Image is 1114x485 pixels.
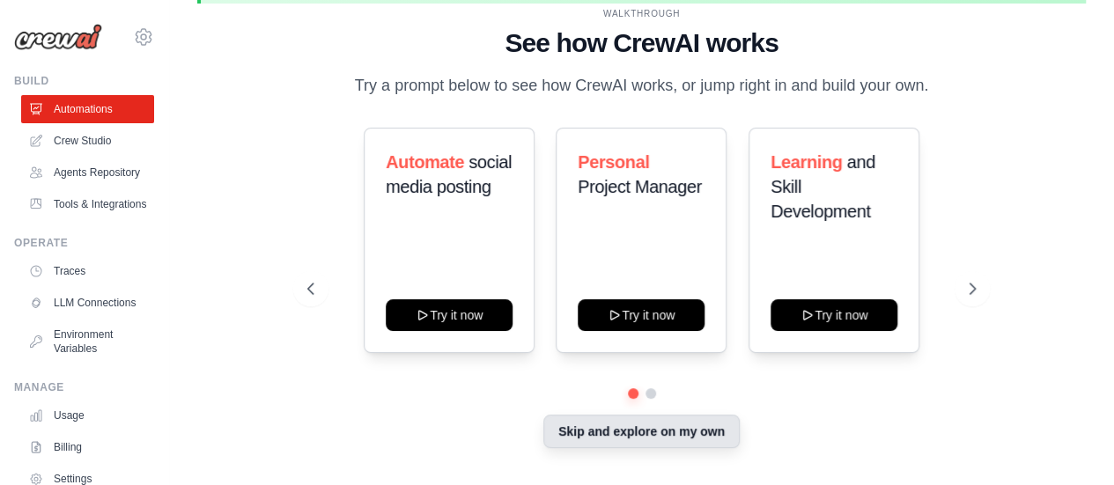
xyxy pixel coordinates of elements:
[578,152,649,172] span: Personal
[21,289,154,317] a: LLM Connections
[14,74,154,88] div: Build
[346,73,938,99] p: Try a prompt below to see how CrewAI works, or jump right in and build your own.
[307,7,976,20] div: WALKTHROUGH
[21,433,154,461] a: Billing
[21,127,154,155] a: Crew Studio
[21,95,154,123] a: Automations
[21,257,154,285] a: Traces
[386,152,512,196] span: social media posting
[14,380,154,394] div: Manage
[578,177,702,196] span: Project Manager
[771,152,875,221] span: and Skill Development
[21,158,154,187] a: Agents Repository
[771,152,842,172] span: Learning
[386,152,464,172] span: Automate
[578,299,705,331] button: Try it now
[21,190,154,218] a: Tools & Integrations
[14,24,102,50] img: Logo
[543,415,740,448] button: Skip and explore on my own
[386,299,513,331] button: Try it now
[771,299,897,331] button: Try it now
[307,27,976,59] h1: See how CrewAI works
[21,320,154,363] a: Environment Variables
[14,236,154,250] div: Operate
[21,401,154,430] a: Usage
